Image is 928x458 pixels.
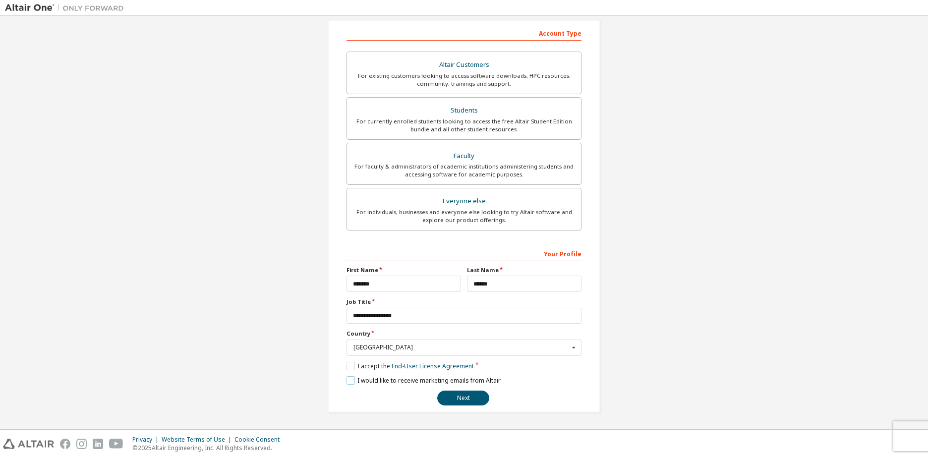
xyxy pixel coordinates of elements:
div: For existing customers looking to access software downloads, HPC resources, community, trainings ... [353,72,575,88]
button: Next [437,391,489,405]
label: Country [347,330,581,338]
div: Altair Customers [353,58,575,72]
div: Cookie Consent [234,436,286,444]
div: Faculty [353,149,575,163]
div: Account Type [347,25,581,41]
div: Privacy [132,436,162,444]
img: youtube.svg [109,439,123,449]
label: Job Title [347,298,581,306]
label: I accept the [347,362,474,370]
label: I would like to receive marketing emails from Altair [347,376,501,385]
div: [GEOGRAPHIC_DATA] [353,344,569,350]
p: © 2025 Altair Engineering, Inc. All Rights Reserved. [132,444,286,452]
a: End-User License Agreement [392,362,474,370]
img: instagram.svg [76,439,87,449]
div: Website Terms of Use [162,436,234,444]
img: altair_logo.svg [3,439,54,449]
div: Everyone else [353,194,575,208]
div: For faculty & administrators of academic institutions administering students and accessing softwa... [353,163,575,178]
div: Students [353,104,575,117]
div: For currently enrolled students looking to access the free Altair Student Edition bundle and all ... [353,117,575,133]
img: linkedin.svg [93,439,103,449]
div: For individuals, businesses and everyone else looking to try Altair software and explore our prod... [353,208,575,224]
img: facebook.svg [60,439,70,449]
div: Your Profile [347,245,581,261]
label: First Name [347,266,461,274]
label: Last Name [467,266,581,274]
img: Altair One [5,3,129,13]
